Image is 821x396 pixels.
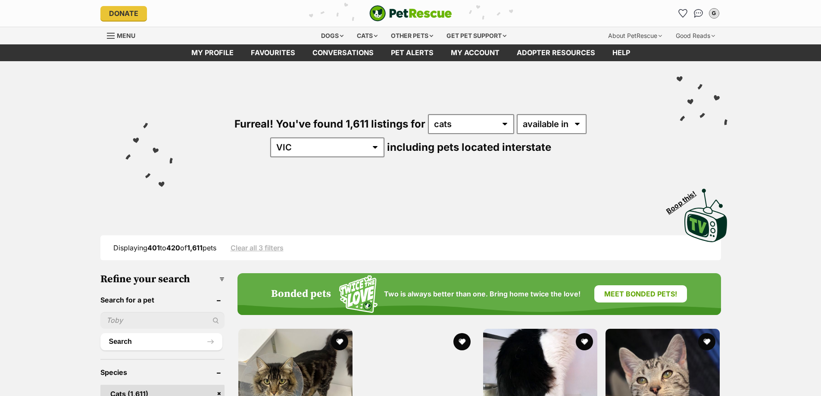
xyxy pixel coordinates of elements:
a: Donate [100,6,147,21]
a: Clear all 3 filters [231,244,284,252]
a: Adopter resources [508,44,604,61]
a: My profile [183,44,242,61]
a: Help [604,44,639,61]
header: Search for a pet [100,296,225,304]
a: Favourites [242,44,304,61]
img: chat-41dd97257d64d25036548639549fe6c8038ab92f7586957e7f3b1b290dea8141.svg [694,9,703,18]
a: Menu [107,27,141,43]
div: About PetRescue [602,27,668,44]
img: PetRescue TV logo [684,189,727,242]
strong: 401 [147,243,160,252]
div: Get pet support [440,27,512,44]
strong: 1,611 [187,243,203,252]
img: logo-cat-932fe2b9b8326f06289b0f2fb663e598f794de774fb13d1741a6617ecf9a85b4.svg [369,5,452,22]
div: Dogs [315,27,350,44]
a: Meet bonded pets! [594,285,687,302]
button: favourite [331,333,348,350]
div: Cats [351,27,384,44]
span: Two is always better than one. Bring home twice the love! [384,290,581,298]
button: favourite [699,333,716,350]
img: Squiggle [339,275,378,313]
button: favourite [453,333,471,350]
a: PetRescue [369,5,452,22]
a: Conversations [692,6,705,20]
span: Furreal! You've found 1,611 listings for [234,118,425,130]
div: Good Reads [670,27,721,44]
span: Menu [117,32,135,39]
ul: Account quick links [676,6,721,20]
button: Search [100,333,223,350]
span: Boop this! [665,184,704,215]
div: G [710,9,718,18]
header: Species [100,368,225,376]
a: Favourites [676,6,690,20]
a: Boop this! [684,181,727,244]
span: including pets located interstate [387,141,551,153]
h4: Bonded pets [271,288,331,300]
a: Pet alerts [382,44,442,61]
div: Other pets [385,27,439,44]
strong: 420 [166,243,180,252]
a: My account [442,44,508,61]
span: Displaying to of pets [113,243,216,252]
button: My account [707,6,721,20]
button: favourite [576,333,593,350]
input: Toby [100,312,225,328]
h3: Refine your search [100,273,225,285]
a: conversations [304,44,382,61]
